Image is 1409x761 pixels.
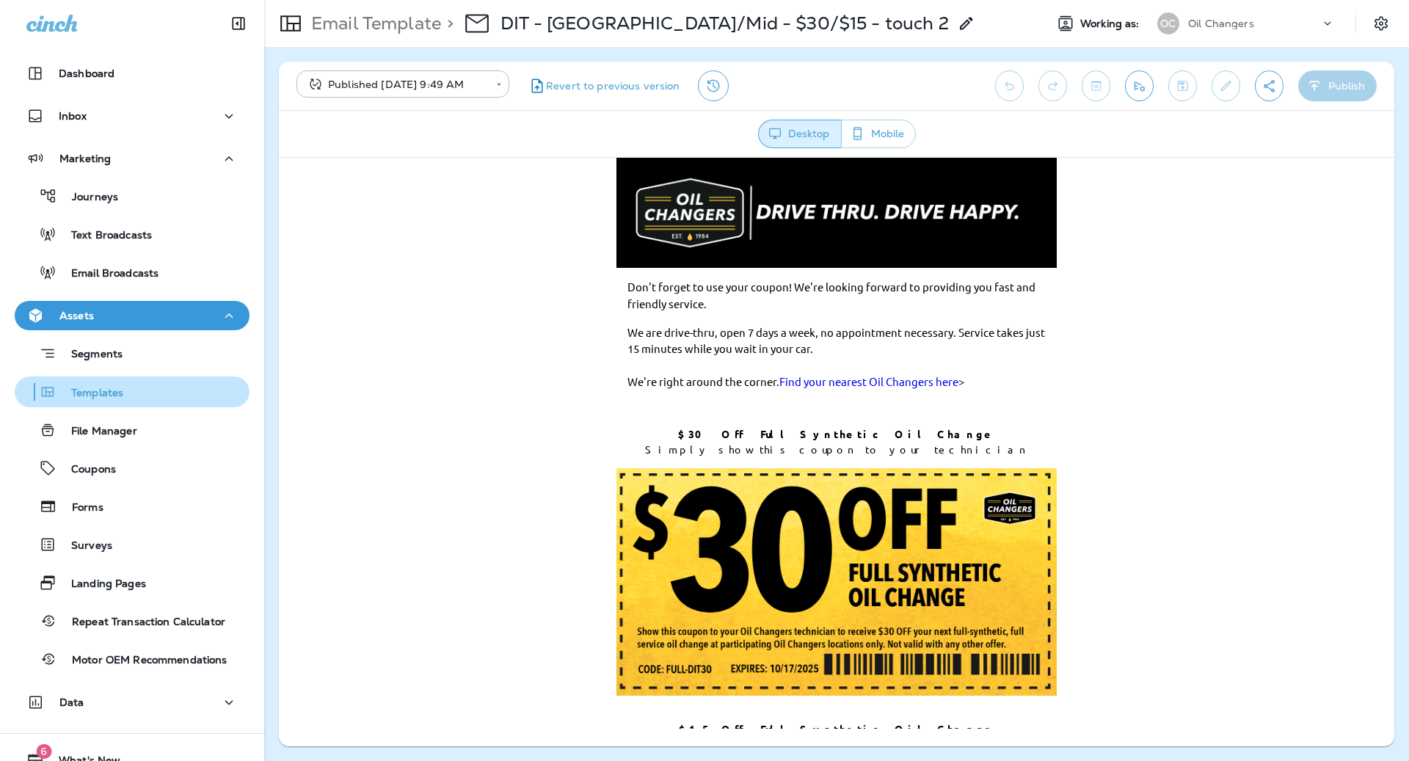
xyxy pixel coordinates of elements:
button: Desktop [758,120,842,148]
button: Marketing [15,144,250,173]
p: Assets [59,310,94,321]
p: Forms [57,501,103,515]
p: Segments [57,348,123,363]
button: Inbox [15,101,250,131]
button: Journeys [15,181,250,211]
button: Collapse Sidebar [218,9,259,38]
button: Settings [1368,10,1394,37]
p: Repeat Transaction Calculator [57,616,225,630]
button: File Manager [15,415,250,445]
p: Oil Changers [1188,18,1254,29]
button: Motor OEM Recommendations [15,644,250,674]
p: Journeys [57,191,118,205]
span: Simply show this coupon to your technician [366,285,749,298]
button: Assets [15,301,250,330]
p: Coupons [57,463,116,477]
div: Published [DATE] 9:49 AM [307,77,486,92]
button: Repeat Transaction Calculator [15,605,250,636]
strong: $30 Off Full Synthetic Oil Change [399,269,716,283]
p: Data [59,696,84,708]
img: FULL30-DIT-coupon-oct17-2025-01.png [338,310,778,539]
p: Marketing [59,153,111,164]
button: View Changelog [698,70,729,101]
p: Text Broadcasts [57,229,152,243]
p: File Manager [57,425,137,439]
strong: $15 Off Full Synthetic Oil Change [400,564,716,578]
p: Motor OEM Recommendations [57,654,227,668]
p: Email Broadcasts [57,267,159,281]
p: > [441,12,454,34]
button: Text Broadcasts [15,219,250,250]
p: Landing Pages [57,578,146,591]
p: Dashboard [59,68,114,79]
span: We are drive-thru, open 7 days a week, no appointment necessary. Service takes just 15 minutes wh... [349,167,766,231]
div: OC [1157,12,1179,34]
button: Templates [15,376,250,407]
p: Templates [57,387,123,401]
span: Don't forget to use your coupon! We're looking forward to providing you fast and friendly service. [349,122,757,153]
button: Data [15,688,250,717]
button: Surveys [15,529,250,560]
span: 6 [36,744,51,759]
button: Email Broadcasts [15,257,250,288]
button: Landing Pages [15,567,250,598]
p: DIT - [GEOGRAPHIC_DATA]/Mid - $30/$15 - touch 2 [500,12,949,34]
button: Revert to previous version [521,70,686,101]
a: Find your nearest Oil Changers here [500,216,680,230]
span: Working as: [1080,18,1143,30]
p: Email Template [305,12,441,34]
button: Segments [15,338,250,369]
p: Inbox [59,110,87,122]
button: Forms [15,491,250,522]
button: Send test email [1125,70,1154,101]
button: Create a Shareable Preview Link [1255,70,1284,101]
button: Mobile [841,120,916,148]
div: DIT - TX/Mid - $30/$15 - touch 2 [500,12,949,34]
p: Surveys [57,539,112,553]
button: Coupons [15,453,250,484]
span: Revert to previous version [546,79,680,93]
button: Dashboard [15,59,250,88]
